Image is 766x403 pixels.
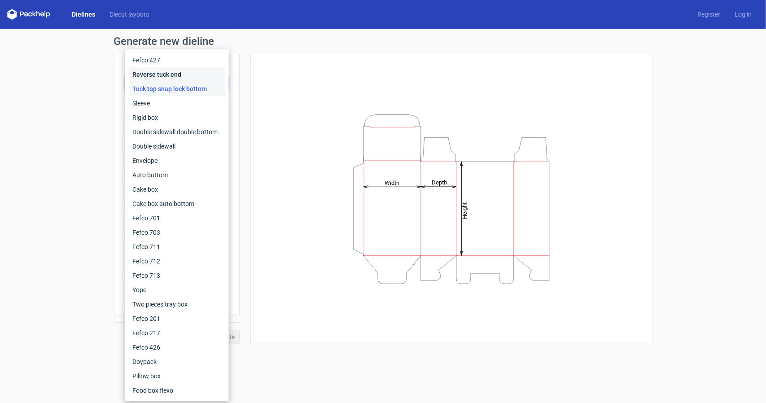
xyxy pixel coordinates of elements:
div: Fefco 703 [129,225,225,240]
tspan: Height [461,202,468,219]
div: Fefco 427 [129,53,225,67]
h1: Generate new dieline [114,36,652,47]
div: Double sidewall [129,139,225,153]
div: Reverse tuck end [129,67,225,82]
a: Dielines [65,10,102,19]
div: Yope [129,283,225,297]
tspan: Depth [432,179,447,186]
div: Doypack [129,355,225,369]
div: Sleeve [129,96,225,110]
div: Envelope [129,153,225,168]
div: Two pieces tray box [129,297,225,311]
div: Cake box auto bottom [129,197,225,211]
div: Tuck top snap lock bottom [129,82,225,96]
div: Fefco 713 [129,268,225,283]
div: Fefco 701 [129,211,225,225]
div: Cake box [129,182,225,197]
div: Fefco 201 [129,311,225,326]
div: Auto bottom [129,168,225,182]
div: Fefco 426 [129,340,225,355]
a: Diecut layouts [102,10,156,19]
a: Log in [727,10,759,19]
div: Fefco 217 [129,326,225,340]
div: Fefco 711 [129,240,225,254]
a: Register [690,10,727,19]
div: Pillow box [129,369,225,383]
div: Double sidewall double bottom [129,125,225,139]
tspan: Width [384,179,399,186]
div: Rigid box [129,110,225,125]
div: Food box flexo [129,383,225,398]
div: Fefco 712 [129,254,225,268]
